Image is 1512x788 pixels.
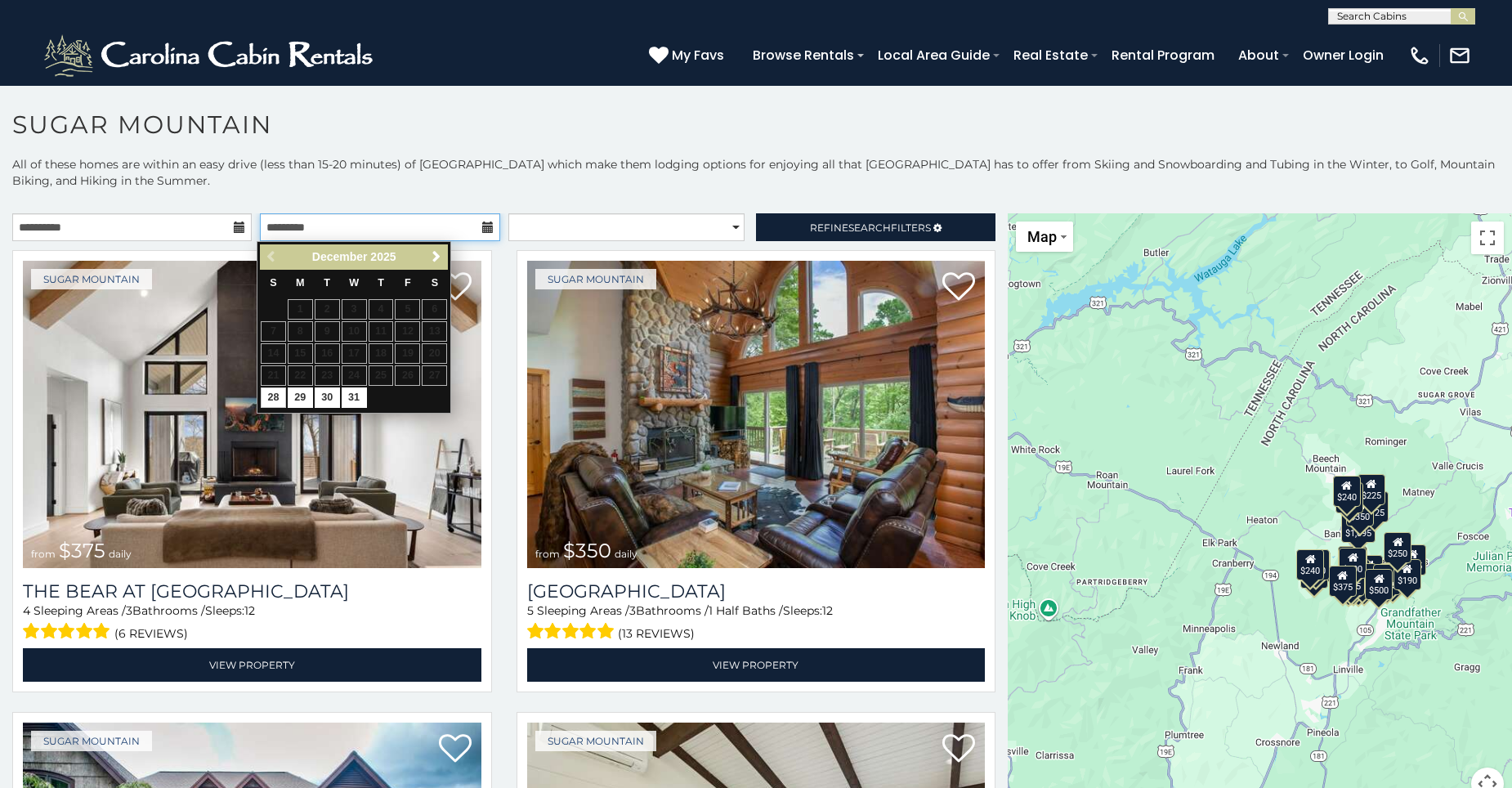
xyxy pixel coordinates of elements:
[810,222,931,234] span: Refine Filters
[1332,476,1360,507] div: $240
[1341,512,1376,543] div: $1,095
[1393,559,1420,590] div: $190
[615,548,637,560] span: daily
[23,603,30,618] span: 4
[1373,564,1401,595] div: $195
[942,271,975,305] a: Add to favorites
[288,387,313,408] a: 29
[1398,544,1426,575] div: $155
[349,277,359,289] span: Wednesday
[439,271,472,305] a: Add to favorites
[527,580,986,602] h3: Grouse Moor Lodge
[1361,491,1389,522] div: $125
[41,31,380,80] img: White-1-2.png
[745,41,862,69] a: Browse Rentals
[1027,228,1057,245] span: Map
[23,261,481,568] img: The Bear At Sugar Mountain
[23,580,481,602] a: The Bear At [GEOGRAPHIC_DATA]
[1329,566,1357,597] div: $375
[848,222,891,234] span: Search
[312,250,368,263] span: December
[31,269,152,289] a: Sugar Mountain
[109,548,132,560] span: daily
[527,648,986,682] a: View Property
[31,731,152,751] a: Sugar Mountain
[1338,546,1366,577] div: $190
[1296,549,1324,580] div: $240
[324,277,330,289] span: Tuesday
[1355,555,1383,586] div: $200
[1295,41,1392,69] a: Owner Login
[59,539,105,562] span: $375
[709,603,783,618] span: 1 Half Baths /
[23,261,481,568] a: The Bear At Sugar Mountain from $375 daily
[430,250,443,263] span: Next
[1471,222,1504,254] button: Toggle fullscreen view
[822,603,833,618] span: 12
[1357,474,1385,505] div: $225
[535,269,656,289] a: Sugar Mountain
[756,213,995,241] a: RefineSearchFilters
[126,603,132,618] span: 3
[527,261,986,568] img: Grouse Moor Lodge
[1005,41,1096,69] a: Real Estate
[114,623,188,644] span: (6 reviews)
[1346,495,1374,526] div: $350
[31,548,56,560] span: from
[439,732,472,767] a: Add to favorites
[535,731,656,751] a: Sugar Mountain
[432,277,438,289] span: Saturday
[870,41,998,69] a: Local Area Guide
[1384,532,1411,563] div: $250
[535,548,560,560] span: from
[1103,41,1223,69] a: Rental Program
[1448,44,1471,67] img: mail-regular-white.png
[342,387,367,408] a: 31
[405,277,411,289] span: Friday
[370,250,396,263] span: 2025
[527,602,986,644] div: Sleeping Areas / Bathrooms / Sleeps:
[315,387,340,408] a: 30
[1365,569,1393,600] div: $500
[942,732,975,767] a: Add to favorites
[426,247,446,267] a: Next
[261,387,286,408] a: 28
[527,603,534,618] span: 5
[649,45,728,66] a: My Favs
[563,539,611,562] span: $350
[1016,222,1073,252] button: Change map style
[23,602,481,644] div: Sleeping Areas / Bathrooms / Sleeps:
[1408,44,1431,67] img: phone-regular-white.png
[296,277,305,289] span: Monday
[244,603,255,618] span: 12
[23,580,481,602] h3: The Bear At Sugar Mountain
[23,648,481,682] a: View Property
[1339,548,1367,579] div: $300
[618,623,695,644] span: (13 reviews)
[270,277,276,289] span: Sunday
[1230,41,1287,69] a: About
[629,603,636,618] span: 3
[527,261,986,568] a: Grouse Moor Lodge from $350 daily
[527,580,986,602] a: [GEOGRAPHIC_DATA]
[1340,546,1367,577] div: $265
[378,277,384,289] span: Thursday
[672,45,724,65] span: My Favs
